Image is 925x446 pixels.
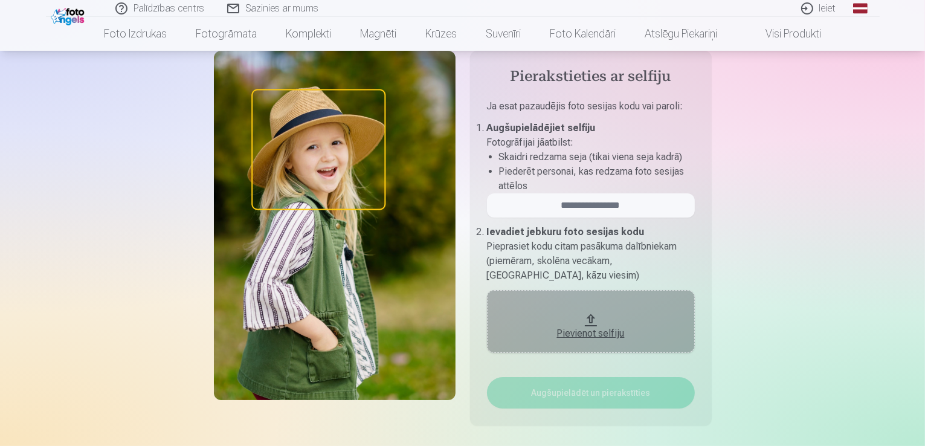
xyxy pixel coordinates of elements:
li: Skaidri redzama seja (tikai viena seja kadrā) [499,150,695,164]
p: Fotogrāfijai jāatbilst : [487,135,695,150]
b: Ievadiet jebkuru foto sesijas kodu [487,226,645,238]
button: Pievienot selfiju [487,290,695,353]
a: Foto kalendāri [535,17,630,51]
a: Atslēgu piekariņi [630,17,732,51]
b: Augšupielādējiet selfiju [487,122,596,134]
a: Krūzes [411,17,471,51]
h4: Pierakstieties ar selfiju [487,68,695,87]
p: Pieprasiet kodu citam pasākuma dalībniekam (piemēram, skolēna vecākam, [GEOGRAPHIC_DATA], kāzu vi... [487,239,695,283]
a: Suvenīri [471,17,535,51]
li: Piederēt personai, kas redzama foto sesijas attēlos [499,164,695,193]
a: Foto izdrukas [89,17,181,51]
p: Ja esat pazaudējis foto sesijas kodu vai paroli : [487,99,695,121]
div: Pievienot selfiju [499,326,683,341]
a: Visi produkti [732,17,836,51]
a: Magnēti [346,17,411,51]
a: Komplekti [271,17,346,51]
img: /fa1 [51,5,88,25]
button: Augšupielādēt un pierakstīties [487,377,695,409]
a: Fotogrāmata [181,17,271,51]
